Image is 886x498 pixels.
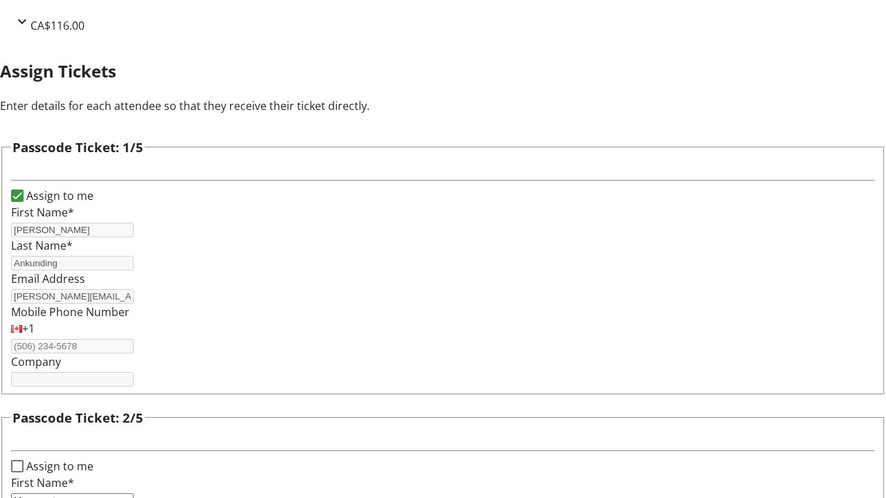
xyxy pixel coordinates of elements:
[24,187,93,204] label: Assign to me
[12,408,143,427] h3: Passcode Ticket: 2/5
[30,18,84,33] span: CA$116.00
[11,354,61,369] label: Company
[11,205,74,220] label: First Name*
[11,238,73,253] label: Last Name*
[11,339,134,353] input: (506) 234-5678
[11,475,74,490] label: First Name*
[11,271,85,286] label: Email Address
[24,458,93,474] label: Assign to me
[11,304,129,320] label: Mobile Phone Number
[12,138,143,157] h3: Passcode Ticket: 1/5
